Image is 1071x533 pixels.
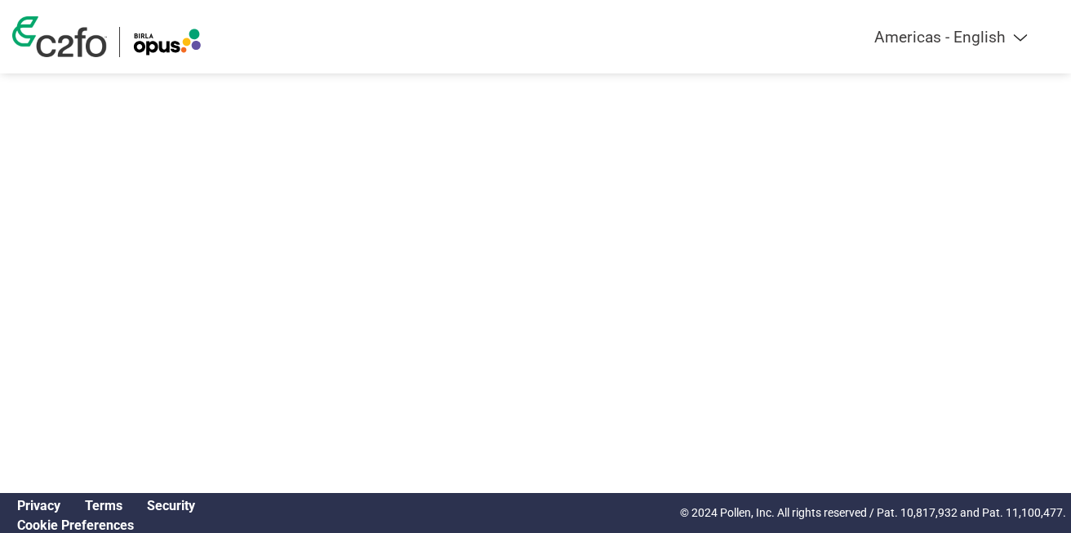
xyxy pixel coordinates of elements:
a: Terms [85,498,122,513]
a: Security [147,498,195,513]
div: Open Cookie Preferences Modal [5,517,207,533]
img: c2fo logo [12,16,107,57]
a: Cookie Preferences, opens a dedicated popup modal window [17,517,134,533]
p: © 2024 Pollen, Inc. All rights reserved / Pat. 10,817,932 and Pat. 11,100,477. [680,504,1066,522]
img: Birla Opus [132,27,202,57]
a: Privacy [17,498,60,513]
